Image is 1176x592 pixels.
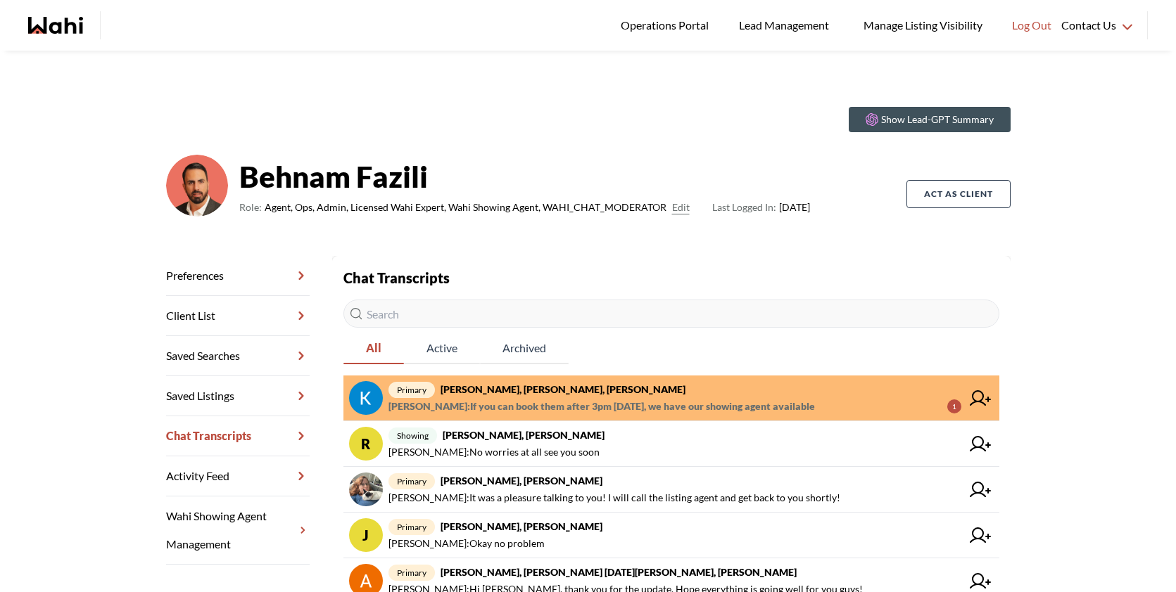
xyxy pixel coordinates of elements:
span: Active [404,333,480,363]
span: [DATE] [712,199,810,216]
a: primary[PERSON_NAME], [PERSON_NAME][PERSON_NAME]:It was a pleasure talking to you! I will call th... [343,467,999,513]
a: Wahi homepage [28,17,83,34]
span: Operations Portal [621,16,714,34]
img: chat avatar [349,381,383,415]
img: chat avatar [349,472,383,506]
a: Preferences [166,256,310,296]
strong: [PERSON_NAME], [PERSON_NAME] [443,429,605,441]
button: Act as Client [906,180,1011,208]
a: Saved Listings [166,376,310,416]
span: showing [388,427,437,444]
input: Search [343,300,999,328]
a: Client List [166,296,310,336]
span: primary [388,519,435,535]
strong: [PERSON_NAME], [PERSON_NAME], [PERSON_NAME] [441,383,685,395]
strong: Behnam Fazili [239,155,810,198]
span: Last Logged In: [712,201,776,213]
span: primary [388,382,435,398]
a: primary[PERSON_NAME], [PERSON_NAME], [PERSON_NAME][PERSON_NAME]:If you can book them after 3pm [D... [343,375,999,421]
span: Role: [239,199,262,216]
button: All [343,333,404,364]
a: Activity Feed [166,456,310,496]
span: primary [388,565,435,581]
span: [PERSON_NAME] : Okay no problem [388,535,545,552]
a: Saved Searches [166,336,310,376]
button: Show Lead-GPT Summary [849,107,1011,132]
button: Active [404,333,480,364]
span: Archived [480,333,569,363]
button: Edit [672,199,690,216]
span: All [343,333,404,363]
span: Agent, Ops, Admin, Licensed Wahi Expert, Wahi Showing Agent, WAHI_CHAT_MODERATOR [265,199,666,216]
span: [PERSON_NAME] : No worries at all see you soon [388,444,600,461]
span: [PERSON_NAME] : It was a pleasure talking to you! I will call the listing agent and get back to y... [388,489,840,506]
img: cf9ae410c976398e.png [166,155,228,217]
span: Lead Management [739,16,834,34]
a: Wahi Showing Agent Management [166,496,310,565]
span: primary [388,473,435,489]
strong: [PERSON_NAME], [PERSON_NAME] [DATE][PERSON_NAME], [PERSON_NAME] [441,566,797,578]
span: Manage Listing Visibility [859,16,987,34]
div: 1 [947,399,961,413]
strong: Chat Transcripts [343,269,450,286]
strong: [PERSON_NAME], [PERSON_NAME] [441,520,602,532]
div: R [349,427,383,461]
div: J [349,518,383,552]
button: Archived [480,333,569,364]
a: Rshowing[PERSON_NAME], [PERSON_NAME][PERSON_NAME]:No worries at all see you soon [343,421,999,467]
span: [PERSON_NAME] : If you can book them after 3pm [DATE], we have our showing agent available [388,398,815,415]
p: Show Lead-GPT Summary [881,112,994,127]
a: Chat Transcripts [166,416,310,456]
strong: [PERSON_NAME], [PERSON_NAME] [441,475,602,487]
a: Jprimary[PERSON_NAME], [PERSON_NAME][PERSON_NAME]:Okay no problem [343,513,999,558]
span: Log Out [1012,16,1051,34]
